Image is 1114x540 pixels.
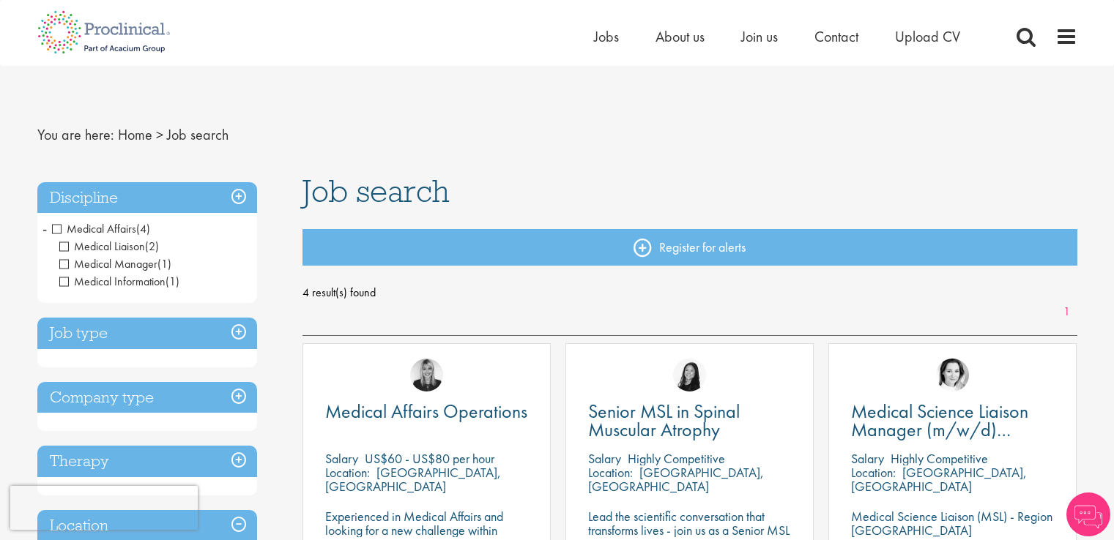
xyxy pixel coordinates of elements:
span: Medical Information [59,274,166,289]
span: Medical Manager [59,256,171,271]
img: Chatbot [1066,492,1110,536]
a: Upload CV [895,27,960,46]
span: (4) [136,221,150,236]
span: Salary [851,450,884,467]
span: (1) [157,256,171,271]
h3: Job type [37,318,257,349]
span: > [156,125,163,144]
a: Medical Affairs Operations [325,402,528,421]
p: Highly Competitive [891,450,988,467]
span: Senior MSL in Spinal Muscular Atrophy [588,399,740,442]
span: Job search [302,171,450,211]
a: About us [656,27,705,46]
span: Location: [588,464,633,481]
span: - [42,217,47,239]
span: Medical Manager [59,256,157,271]
h3: Therapy [37,446,257,477]
img: Janelle Jones [410,359,443,391]
a: Contact [814,27,858,46]
iframe: reCAPTCHA [10,486,198,530]
span: Medical Liaison [59,239,159,254]
span: (2) [145,239,159,254]
a: Jobs [594,27,619,46]
span: Medical Affairs Operations [325,399,527,424]
p: US$60 - US$80 per hour [365,450,494,467]
span: Medical Affairs [52,221,150,236]
h3: Discipline [37,182,257,214]
span: You are here: [37,125,114,144]
span: (1) [166,274,179,289]
span: Medical Information [59,274,179,289]
p: [GEOGRAPHIC_DATA], [GEOGRAPHIC_DATA] [588,464,764,495]
img: Numhom Sudsok [673,359,706,391]
span: Location: [325,464,370,481]
a: breadcrumb link [118,125,152,144]
span: Location: [851,464,896,481]
p: Highly Competitive [628,450,725,467]
span: Medical Science Liaison Manager (m/w/d) Nephrologie [851,399,1028,460]
p: Medical Science Liaison (MSL) - Region [GEOGRAPHIC_DATA] [851,509,1054,537]
img: Greta Prestel [936,359,969,391]
a: Register for alerts [302,229,1077,266]
a: Medical Science Liaison Manager (m/w/d) Nephrologie [851,402,1054,439]
span: Medical Affairs [52,221,136,236]
p: [GEOGRAPHIC_DATA], [GEOGRAPHIC_DATA] [325,464,501,495]
span: Job search [167,125,229,144]
a: 1 [1056,304,1077,320]
a: Senior MSL in Spinal Muscular Atrophy [588,402,791,439]
h3: Company type [37,382,257,413]
span: 4 result(s) found [302,282,1077,304]
p: [GEOGRAPHIC_DATA], [GEOGRAPHIC_DATA] [851,464,1027,495]
span: Medical Liaison [59,239,145,254]
a: Join us [741,27,778,46]
span: Salary [588,450,621,467]
span: Salary [325,450,358,467]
